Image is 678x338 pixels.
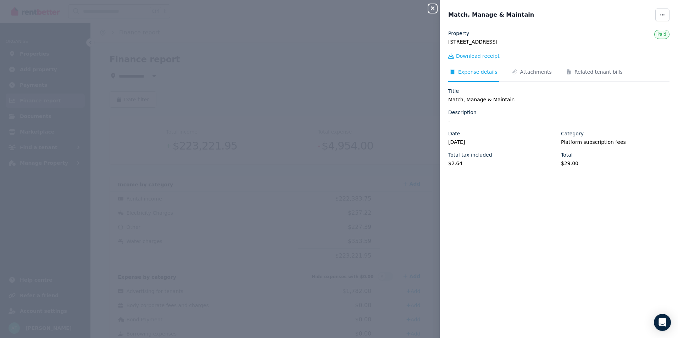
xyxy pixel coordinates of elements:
[574,68,623,75] span: Related tenant bills
[458,68,498,75] span: Expense details
[448,117,669,124] legend: -
[448,139,557,146] legend: [DATE]
[561,130,584,137] label: Category
[654,314,671,331] div: Open Intercom Messenger
[561,160,669,167] legend: $29.00
[657,32,666,37] span: Paid
[456,52,500,60] span: Download receipt
[448,30,469,37] label: Property
[448,11,534,19] span: Match, Manage & Maintain
[448,88,459,95] label: Title
[448,68,669,82] nav: Tabs
[520,68,552,75] span: Attachments
[448,130,460,137] label: Date
[448,109,477,116] label: Description
[448,38,669,45] legend: [STREET_ADDRESS]
[561,139,669,146] legend: Platform subscription fees
[448,96,669,103] legend: Match, Manage & Maintain
[561,151,573,158] label: Total
[448,160,557,167] legend: $2.64
[448,151,492,158] label: Total tax included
